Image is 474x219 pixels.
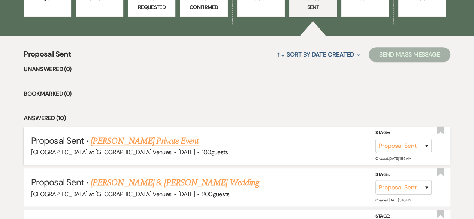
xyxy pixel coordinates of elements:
span: [DATE] [178,190,195,198]
li: Bookmarked (0) [24,89,450,99]
span: Created: [DATE] 1:55 AM [375,156,411,161]
span: Proposal Sent [31,176,84,188]
li: Unanswered (0) [24,64,450,74]
a: [PERSON_NAME] & [PERSON_NAME] Wedding [91,176,259,189]
span: Date Created [312,51,354,58]
a: [PERSON_NAME] Private Event [91,134,199,148]
span: [GEOGRAPHIC_DATA] at [GEOGRAPHIC_DATA] Venues [31,190,171,198]
span: Proposal Sent [24,48,71,64]
label: Stage: [375,129,432,137]
button: Sort By Date Created [273,45,363,64]
button: Send Mass Message [369,47,450,62]
span: Created: [DATE] 3:10 PM [375,198,411,203]
label: Stage: [375,171,432,179]
span: 100 guests [202,148,228,156]
span: Proposal Sent [31,135,84,146]
span: ↑↓ [276,51,285,58]
li: Answered (10) [24,113,450,123]
span: [GEOGRAPHIC_DATA] at [GEOGRAPHIC_DATA] Venues [31,148,171,156]
span: [DATE] [178,148,195,156]
span: 200 guests [202,190,229,198]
